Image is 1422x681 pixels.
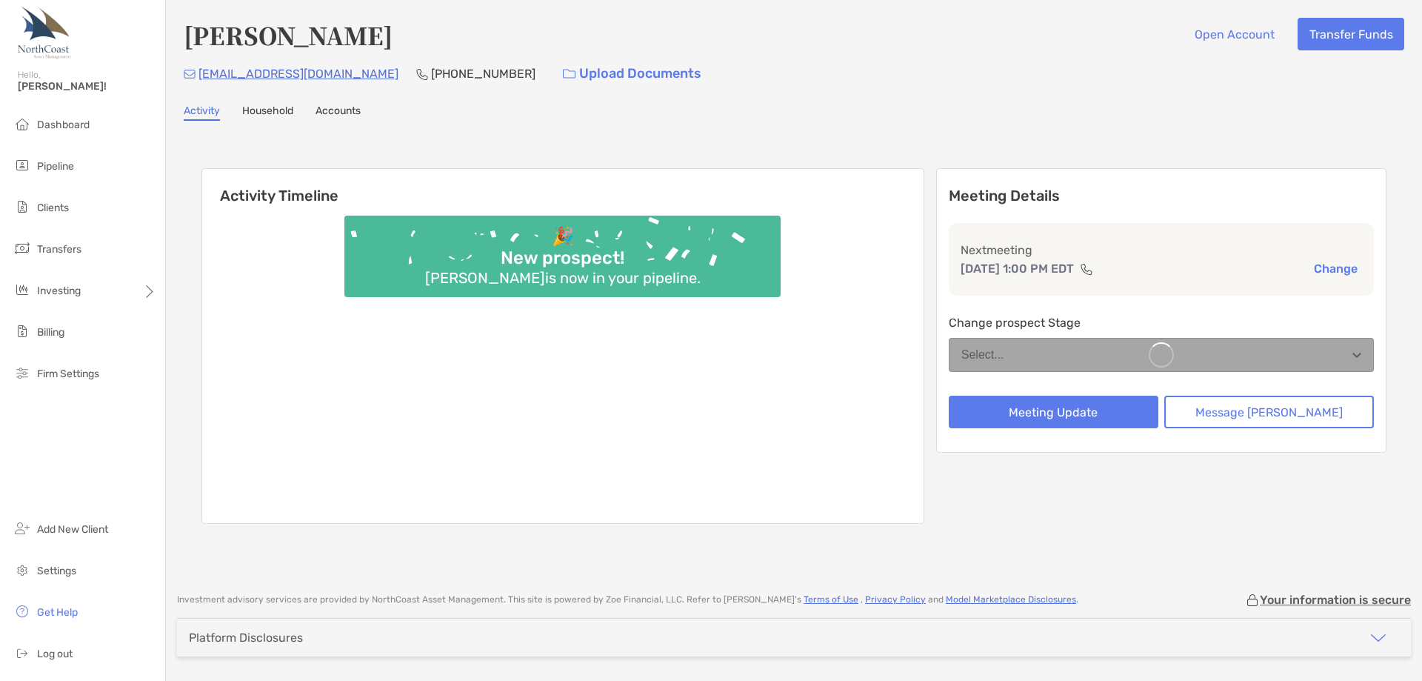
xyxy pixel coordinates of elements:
[37,606,78,619] span: Get Help
[37,648,73,660] span: Log out
[37,368,99,380] span: Firm Settings
[13,602,31,620] img: get-help icon
[13,561,31,579] img: settings icon
[13,115,31,133] img: dashboard icon
[804,594,858,605] a: Terms of Use
[563,69,575,79] img: button icon
[37,565,76,577] span: Settings
[431,64,535,83] p: [PHONE_NUMBER]
[416,68,428,80] img: Phone Icon
[177,594,1078,605] p: Investment advisory services are provided by NorthCoast Asset Management . This site is powered b...
[13,322,31,340] img: billing icon
[949,187,1374,205] p: Meeting Details
[961,259,1074,278] p: [DATE] 1:00 PM EDT
[184,70,196,79] img: Email Icon
[13,644,31,662] img: logout icon
[13,281,31,299] img: investing icon
[553,58,711,90] a: Upload Documents
[37,523,108,536] span: Add New Client
[419,269,707,287] div: [PERSON_NAME] is now in your pipeline.
[242,104,293,121] a: Household
[546,226,580,248] div: 🎉
[13,364,31,382] img: firm-settings icon
[1298,18,1404,50] button: Transfer Funds
[1183,18,1286,50] button: Open Account
[1309,261,1362,276] button: Change
[37,160,74,173] span: Pipeline
[37,119,90,131] span: Dashboard
[184,104,220,121] a: Activity
[37,202,69,214] span: Clients
[495,248,630,269] div: New prospect!
[1080,263,1093,275] img: communication type
[184,18,393,52] h4: [PERSON_NAME]
[13,156,31,174] img: pipeline icon
[316,104,361,121] a: Accounts
[1369,629,1387,647] img: icon arrow
[865,594,926,605] a: Privacy Policy
[1260,593,1411,607] p: Your information is secure
[189,631,303,645] div: Platform Disclosures
[37,243,81,256] span: Transfers
[13,239,31,257] img: transfers icon
[961,241,1362,259] p: Next meeting
[946,594,1076,605] a: Model Marketplace Disclosures
[949,396,1158,428] button: Meeting Update
[949,313,1374,332] p: Change prospect Stage
[202,169,924,205] h6: Activity Timeline
[198,64,398,83] p: [EMAIL_ADDRESS][DOMAIN_NAME]
[1164,396,1374,428] button: Message [PERSON_NAME]
[37,285,81,297] span: Investing
[13,198,31,216] img: clients icon
[13,519,31,537] img: add_new_client icon
[37,326,64,339] span: Billing
[18,6,71,59] img: Zoe Logo
[18,80,156,93] span: [PERSON_NAME]!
